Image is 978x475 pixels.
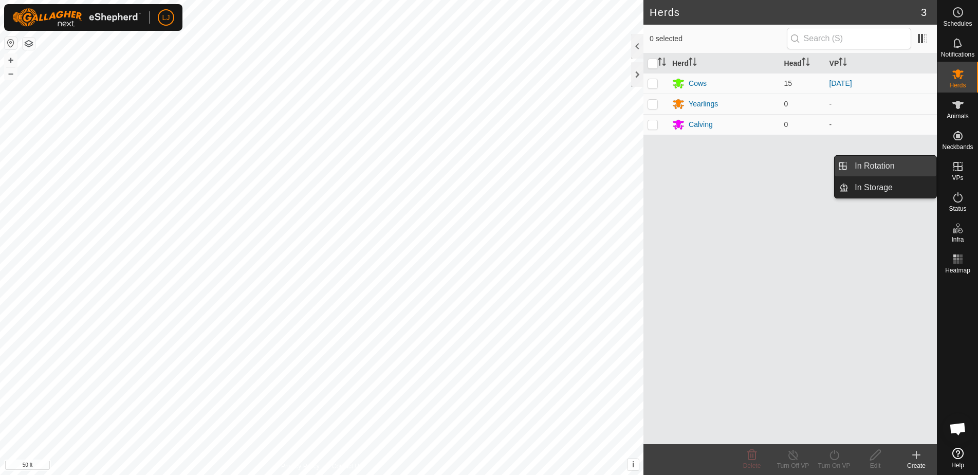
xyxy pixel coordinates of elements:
button: Reset Map [5,37,17,49]
a: In Rotation [848,156,936,176]
th: VP [825,53,937,74]
div: Open chat [943,413,973,444]
button: + [5,54,17,66]
a: [DATE] [829,79,852,87]
span: Herds [949,82,966,88]
li: In Storage [835,177,936,198]
span: 0 selected [650,33,787,44]
span: Notifications [941,51,974,58]
div: Edit [855,461,896,470]
li: In Rotation [835,156,936,176]
span: 3 [921,5,927,20]
span: In Storage [855,181,893,194]
span: LJ [162,12,170,23]
span: 0 [784,100,788,108]
span: Status [949,206,966,212]
span: Delete [743,462,761,469]
button: i [628,459,639,470]
td: - [825,94,937,114]
span: Neckbands [942,144,973,150]
p-sorticon: Activate to sort [689,59,697,67]
p-sorticon: Activate to sort [658,59,666,67]
th: Herd [668,53,780,74]
div: Create [896,461,937,470]
div: Cows [689,78,707,89]
span: VPs [952,175,963,181]
span: 0 [784,120,788,129]
button: – [5,67,17,80]
button: Map Layers [23,38,35,50]
span: Heatmap [945,267,970,273]
th: Head [780,53,825,74]
div: Calving [689,119,713,130]
div: Yearlings [689,99,718,109]
a: Contact Us [332,462,362,471]
a: Help [937,444,978,472]
span: Schedules [943,21,972,27]
span: In Rotation [855,160,894,172]
span: i [632,460,634,469]
a: In Storage [848,177,936,198]
span: 15 [784,79,792,87]
div: Turn Off VP [772,461,814,470]
img: Gallagher Logo [12,8,141,27]
p-sorticon: Activate to sort [802,59,810,67]
span: Help [951,462,964,468]
span: Infra [951,236,964,243]
span: Animals [947,113,969,119]
a: Privacy Policy [281,462,320,471]
td: - [825,114,937,135]
h2: Herds [650,6,921,19]
div: Turn On VP [814,461,855,470]
p-sorticon: Activate to sort [839,59,847,67]
input: Search (S) [787,28,911,49]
